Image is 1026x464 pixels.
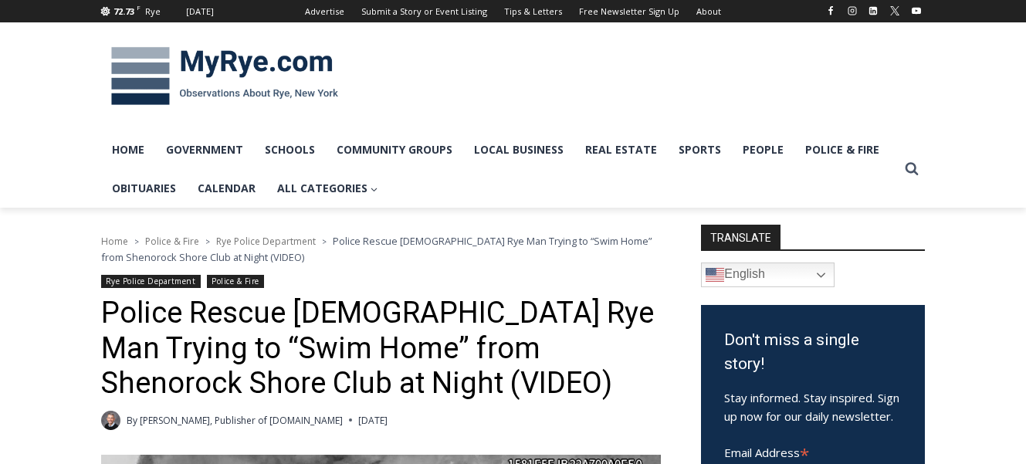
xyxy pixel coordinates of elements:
a: Calendar [187,169,266,208]
h3: Don't miss a single story! [724,328,902,377]
nav: Breadcrumbs [101,233,661,265]
span: F [137,3,141,12]
a: Instagram [843,2,862,20]
a: Obituaries [101,169,187,208]
button: View Search Form [898,155,926,183]
a: Police & Fire [145,235,199,248]
span: 72.73 [113,5,134,17]
a: Local Business [463,130,574,169]
span: > [322,236,327,247]
a: Real Estate [574,130,668,169]
span: By [127,413,137,428]
a: Author image [101,411,120,430]
h1: Police Rescue [DEMOGRAPHIC_DATA] Rye Man Trying to “Swim Home” from Shenorock Shore Club at Night... [101,296,661,401]
a: Community Groups [326,130,463,169]
a: Rye Police Department [216,235,316,248]
nav: Primary Navigation [101,130,898,208]
time: [DATE] [358,413,388,428]
a: All Categories [266,169,389,208]
div: [DATE] [186,5,214,19]
a: Facebook [821,2,840,20]
a: Rye Police Department [101,275,201,288]
a: English [701,262,835,287]
span: All Categories [277,180,378,197]
span: Police Rescue [DEMOGRAPHIC_DATA] Rye Man Trying to “Swim Home” from Shenorock Shore Club at Night... [101,234,652,263]
a: X [885,2,904,20]
a: Sports [668,130,732,169]
a: Schools [254,130,326,169]
a: Home [101,235,128,248]
img: en [706,266,724,284]
a: Police & Fire [207,275,264,288]
a: Home [101,130,155,169]
a: Linkedin [864,2,882,20]
span: > [134,236,139,247]
div: Rye [145,5,161,19]
strong: TRANSLATE [701,225,781,249]
img: MyRye.com [101,36,348,117]
a: Police & Fire [794,130,890,169]
a: Government [155,130,254,169]
p: Stay informed. Stay inspired. Sign up now for our daily newsletter. [724,388,902,425]
span: > [205,236,210,247]
a: YouTube [907,2,926,20]
a: [PERSON_NAME], Publisher of [DOMAIN_NAME] [140,414,343,427]
a: People [732,130,794,169]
